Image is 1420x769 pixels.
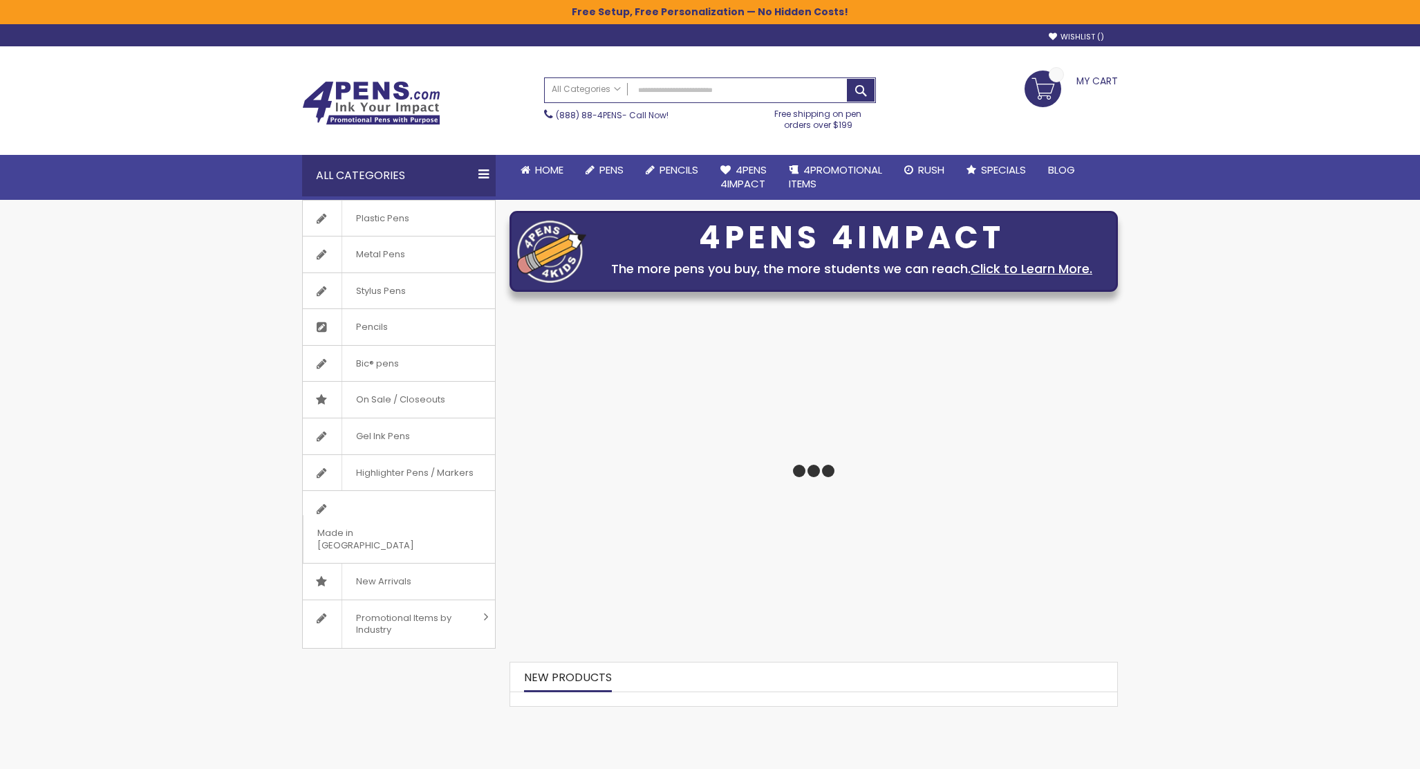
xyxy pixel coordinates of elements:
[971,260,1092,277] a: Click to Learn More.
[342,309,402,345] span: Pencils
[599,163,624,177] span: Pens
[556,109,622,121] a: (888) 88-4PENS
[303,418,495,454] a: Gel Ink Pens
[302,81,440,125] img: 4Pens Custom Pens and Promotional Products
[303,382,495,418] a: On Sale / Closeouts
[342,382,459,418] span: On Sale / Closeouts
[593,259,1110,279] div: The more pens you buy, the more students we can reach.
[720,163,767,191] span: 4Pens 4impact
[303,237,495,272] a: Metal Pens
[303,600,495,648] a: Promotional Items by Industry
[342,564,425,600] span: New Arrivals
[1049,32,1104,42] a: Wishlist
[660,163,698,177] span: Pencils
[303,273,495,309] a: Stylus Pens
[342,418,424,454] span: Gel Ink Pens
[760,103,877,131] div: Free shipping on pen orders over $199
[302,155,496,196] div: All Categories
[303,515,460,563] span: Made in [GEOGRAPHIC_DATA]
[303,201,495,237] a: Plastic Pens
[955,155,1037,185] a: Specials
[524,669,612,685] span: New Products
[574,155,635,185] a: Pens
[535,163,563,177] span: Home
[789,163,882,191] span: 4PROMOTIONAL ITEMS
[556,109,669,121] span: - Call Now!
[342,237,419,272] span: Metal Pens
[1048,163,1075,177] span: Blog
[635,155,709,185] a: Pencils
[545,78,628,101] a: All Categories
[303,346,495,382] a: Bic® pens
[517,220,586,283] img: four_pen_logo.png
[342,201,423,237] span: Plastic Pens
[303,564,495,600] a: New Arrivals
[778,155,893,200] a: 4PROMOTIONALITEMS
[342,346,413,382] span: Bic® pens
[893,155,955,185] a: Rush
[709,155,778,200] a: 4Pens4impact
[552,84,621,95] span: All Categories
[342,455,487,491] span: Highlighter Pens / Markers
[303,491,495,563] a: Made in [GEOGRAPHIC_DATA]
[593,223,1110,252] div: 4PENS 4IMPACT
[303,309,495,345] a: Pencils
[342,273,420,309] span: Stylus Pens
[918,163,944,177] span: Rush
[510,155,574,185] a: Home
[342,600,478,648] span: Promotional Items by Industry
[981,163,1026,177] span: Specials
[1037,155,1086,185] a: Blog
[303,455,495,491] a: Highlighter Pens / Markers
